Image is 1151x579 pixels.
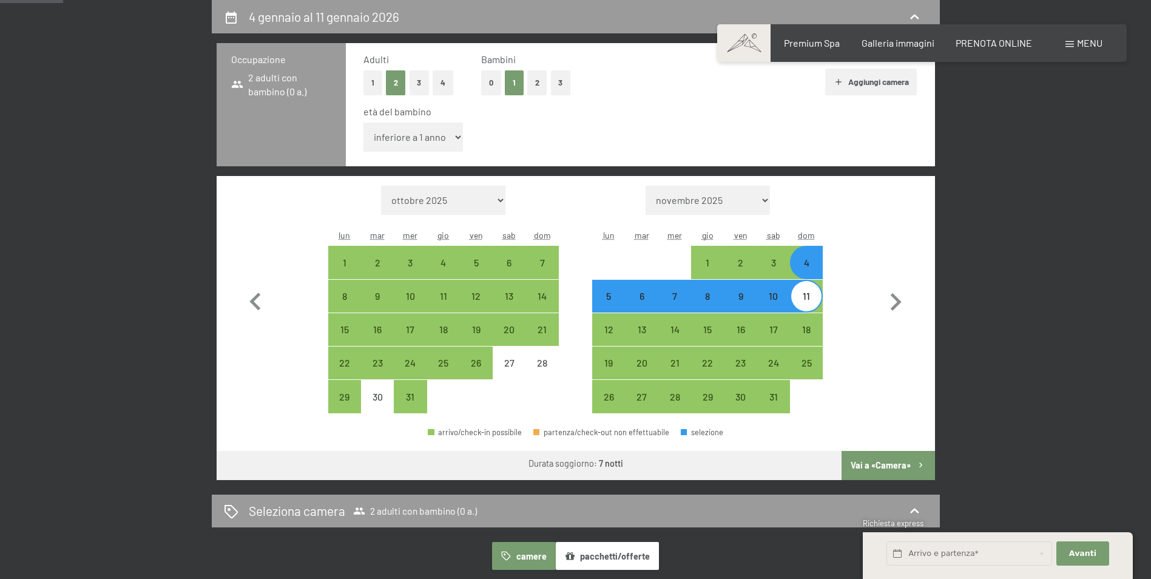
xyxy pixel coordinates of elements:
[328,380,361,413] div: arrivo/check-in possibile
[758,325,789,355] div: 17
[428,258,459,288] div: 4
[757,347,790,379] div: Sat Jan 24 2026
[790,347,823,379] div: arrivo/check-in possibile
[502,230,516,240] abbr: sabato
[724,347,757,379] div: Fri Jan 23 2026
[481,53,516,65] span: Bambini
[428,358,459,388] div: 25
[361,347,394,379] div: arrivo/check-in possibile
[667,230,682,240] abbr: mercoledì
[790,246,823,279] div: arrivo/check-in possibile
[626,380,658,413] div: arrivo/check-in possibile
[494,291,524,322] div: 13
[527,358,557,388] div: 28
[626,313,658,346] div: Tue Jan 13 2026
[395,358,425,388] div: 24
[494,258,524,288] div: 6
[329,291,360,322] div: 8
[361,246,394,279] div: arrivo/check-in possibile
[790,246,823,279] div: Sun Jan 04 2026
[328,347,361,379] div: arrivo/check-in possibile
[428,428,522,436] div: arrivo/check-in possibile
[231,53,331,66] h3: Occupazione
[691,246,724,279] div: Thu Jan 01 2026
[527,325,557,355] div: 21
[956,37,1032,49] a: PRENOTA ONLINE
[525,347,558,379] div: arrivo/check-in non effettuabile
[427,313,460,346] div: arrivo/check-in possibile
[556,542,659,570] button: pacchetti/offerte
[460,280,493,313] div: Fri Dec 12 2025
[328,246,361,279] div: arrivo/check-in possibile
[329,258,360,288] div: 1
[427,280,460,313] div: arrivo/check-in possibile
[593,325,624,355] div: 12
[724,380,757,413] div: arrivo/check-in possibile
[725,258,755,288] div: 2
[329,392,360,422] div: 29
[249,502,345,520] h2: Seleziona camera
[757,380,790,413] div: arrivo/check-in possibile
[460,246,493,279] div: arrivo/check-in possibile
[525,246,558,279] div: arrivo/check-in possibile
[361,313,394,346] div: Tue Dec 16 2025
[481,70,501,95] button: 0
[460,246,493,279] div: Fri Dec 05 2025
[394,246,427,279] div: arrivo/check-in possibile
[395,392,425,422] div: 31
[525,313,558,346] div: Sun Dec 21 2025
[493,280,525,313] div: Sat Dec 13 2025
[428,325,459,355] div: 18
[691,380,724,413] div: arrivo/check-in possibile
[790,280,823,313] div: arrivo/check-in possibile
[757,246,790,279] div: Sat Jan 03 2026
[394,280,427,313] div: arrivo/check-in possibile
[798,230,815,240] abbr: domenica
[790,347,823,379] div: Sun Jan 25 2026
[757,280,790,313] div: Sat Jan 10 2026
[734,230,748,240] abbr: venerdì
[370,230,385,240] abbr: martedì
[592,347,625,379] div: arrivo/check-in possibile
[395,258,425,288] div: 3
[757,313,790,346] div: arrivo/check-in possibile
[660,392,690,422] div: 28
[758,291,789,322] div: 10
[603,230,615,240] abbr: lunedì
[790,280,823,313] div: Sun Jan 11 2026
[362,325,393,355] div: 16
[328,380,361,413] div: Mon Dec 29 2025
[627,392,657,422] div: 27
[599,458,623,469] b: 7 notti
[361,280,394,313] div: Tue Dec 09 2025
[790,313,823,346] div: Sun Jan 18 2026
[394,380,427,413] div: arrivo/check-in possibile
[394,347,427,379] div: Wed Dec 24 2025
[660,291,690,322] div: 7
[725,291,755,322] div: 9
[681,428,723,436] div: selezione
[460,313,493,346] div: Fri Dec 19 2025
[592,280,625,313] div: Mon Jan 05 2026
[361,347,394,379] div: Tue Dec 23 2025
[691,280,724,313] div: arrivo/check-in possibile
[427,313,460,346] div: Thu Dec 18 2025
[658,313,691,346] div: Wed Jan 14 2026
[493,347,525,379] div: arrivo/check-in non effettuabile
[493,246,525,279] div: arrivo/check-in possibile
[658,347,691,379] div: arrivo/check-in possibile
[493,246,525,279] div: Sat Dec 06 2025
[758,392,789,422] div: 31
[791,325,822,355] div: 18
[724,313,757,346] div: Fri Jan 16 2026
[757,347,790,379] div: arrivo/check-in possibile
[626,380,658,413] div: Tue Jan 27 2026
[691,347,724,379] div: arrivo/check-in possibile
[791,291,822,322] div: 11
[724,280,757,313] div: arrivo/check-in possibile
[784,37,840,49] a: Premium Spa
[767,230,780,240] abbr: sabato
[725,325,755,355] div: 16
